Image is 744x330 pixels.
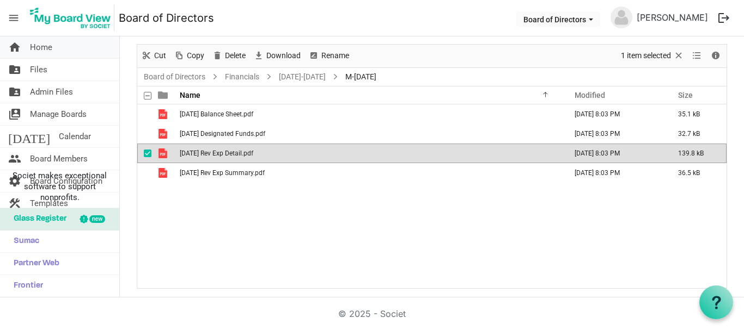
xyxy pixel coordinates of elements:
button: Cut [139,49,168,63]
div: Cut [137,45,170,67]
div: new [89,215,105,223]
span: switch_account [8,103,21,125]
div: Delete [208,45,249,67]
button: View dropdownbutton [690,49,703,63]
button: Board of Directors dropdownbutton [516,11,600,27]
td: July 21, 2025 8:03 PM column header Modified [563,124,667,144]
span: [DATE] Balance Sheet.pdf [180,110,253,118]
button: Delete [210,49,248,63]
td: checkbox [137,163,151,183]
span: Download [265,49,302,63]
td: 35.1 kB is template cell column header Size [667,104,727,124]
span: Sumac [8,231,39,252]
span: [DATE] Designated Funds.pdf [180,130,265,138]
a: My Board View Logo [27,4,119,32]
td: July 21, 2025 8:03 PM column header Modified [563,104,667,124]
span: Calendar [59,126,91,147]
img: no-profile-picture.svg [611,7,632,28]
span: Files [30,59,47,80]
span: [DATE] Rev Exp Detail.pdf [180,150,253,157]
span: M-[DATE] [343,70,379,84]
button: Copy [172,49,206,63]
div: Rename [304,45,353,67]
span: Size [678,91,693,99]
td: checkbox [137,124,151,144]
button: Selection [619,49,686,63]
span: Home [30,36,52,58]
div: Details [706,45,725,67]
td: June 2025 Designated Funds.pdf is template cell column header Name [176,124,563,144]
span: home [8,36,21,58]
span: 1 item selected [620,49,672,63]
span: [DATE] Rev Exp Summary.pdf [180,169,265,177]
span: Frontier [8,275,43,297]
span: Copy [186,49,205,63]
span: Manage Boards [30,103,87,125]
a: Board of Directors [119,7,214,29]
span: Admin Files [30,81,73,103]
td: July 21, 2025 8:03 PM column header Modified [563,163,667,183]
span: Rename [320,49,350,63]
span: Board Members [30,148,88,170]
td: July 21, 2025 8:03 PM column header Modified [563,144,667,163]
span: Partner Web [8,253,59,275]
span: Delete [224,49,247,63]
div: Clear selection [617,45,688,67]
div: View [688,45,706,67]
td: June 2025 Balance Sheet.pdf is template cell column header Name [176,104,563,124]
td: checkbox [137,104,151,124]
td: June 2025 Rev Exp Detail.pdf is template cell column header Name [176,144,563,163]
a: Board of Directors [142,70,208,84]
span: [DATE] [8,126,50,147]
a: [DATE]-[DATE] [277,70,328,84]
span: folder_shared [8,59,21,80]
td: is template cell column header type [151,144,176,163]
a: © 2025 - Societ [338,308,406,319]
td: is template cell column header type [151,104,176,124]
span: Glass Register [8,208,66,230]
td: 36.5 kB is template cell column header Size [667,163,727,183]
span: menu [3,8,24,28]
td: checkbox [137,144,151,163]
button: Details [709,49,723,63]
span: Modified [575,91,605,99]
td: 139.8 kB is template cell column header Size [667,144,727,163]
div: Copy [170,45,208,67]
span: people [8,148,21,170]
button: Rename [307,49,351,63]
button: Download [252,49,303,63]
td: is template cell column header type [151,163,176,183]
div: Download [249,45,304,67]
span: Cut [153,49,167,63]
span: Societ makes exceptional software to support nonprofits. [5,170,114,203]
td: 32.7 kB is template cell column header Size [667,124,727,144]
a: Financials [223,70,261,84]
img: My Board View Logo [27,4,114,32]
td: is template cell column header type [151,124,176,144]
a: [PERSON_NAME] [632,7,712,28]
button: logout [712,7,735,29]
span: Name [180,91,200,99]
span: folder_shared [8,81,21,103]
td: June 2025 Rev Exp Summary.pdf is template cell column header Name [176,163,563,183]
